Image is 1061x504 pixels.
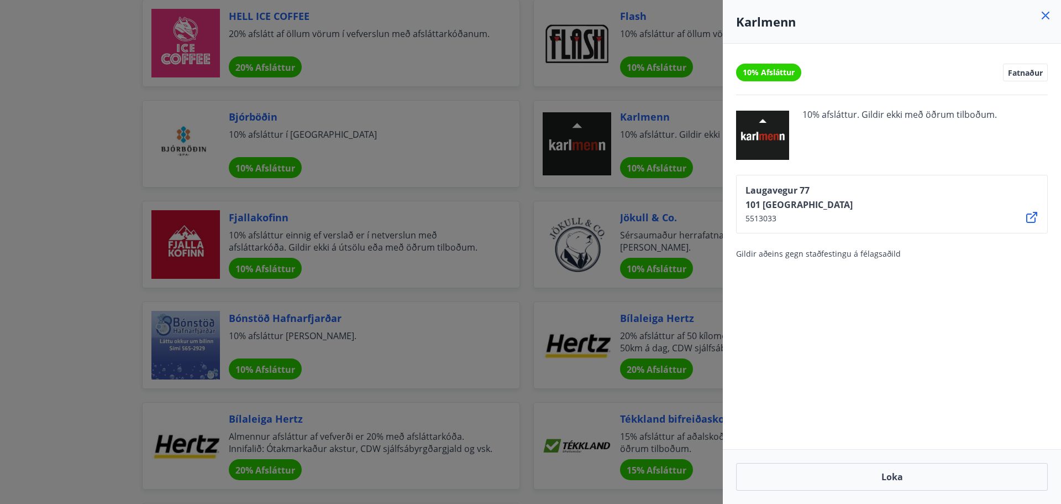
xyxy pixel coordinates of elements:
h4: Karlmenn [736,13,1048,30]
span: Gildir aðeins gegn staðfestingu á félagsaðild [736,248,901,259]
span: 10% afsláttur. Gildir ekki með öðrum tilboðum. [802,108,997,162]
span: 5513033 [745,213,853,224]
span: 101 [GEOGRAPHIC_DATA] [745,199,853,211]
span: 10% Afsláttur [743,67,795,78]
span: Fatnaður [1008,67,1043,77]
span: Laugavegur 77 [745,184,853,196]
button: Loka [736,463,1048,491]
